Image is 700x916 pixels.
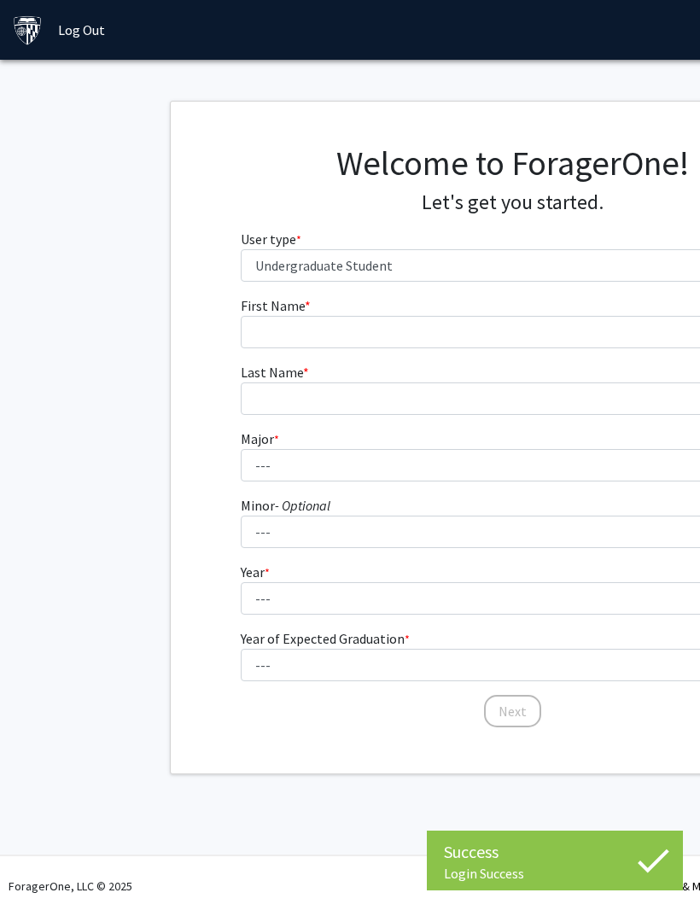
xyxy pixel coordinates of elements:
label: Year of Expected Graduation [241,628,410,649]
label: User type [241,229,301,249]
div: Success [444,839,666,865]
iframe: Chat [13,839,73,903]
span: Last Name [241,364,303,381]
div: ForagerOne, LLC © 2025 [9,856,132,916]
label: Year [241,562,270,582]
label: Minor [241,495,330,516]
button: Next [484,695,541,727]
img: Johns Hopkins University Logo [13,15,43,45]
span: First Name [241,297,305,314]
div: Login Success [444,865,666,882]
i: - Optional [275,497,330,514]
label: Major [241,429,279,449]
